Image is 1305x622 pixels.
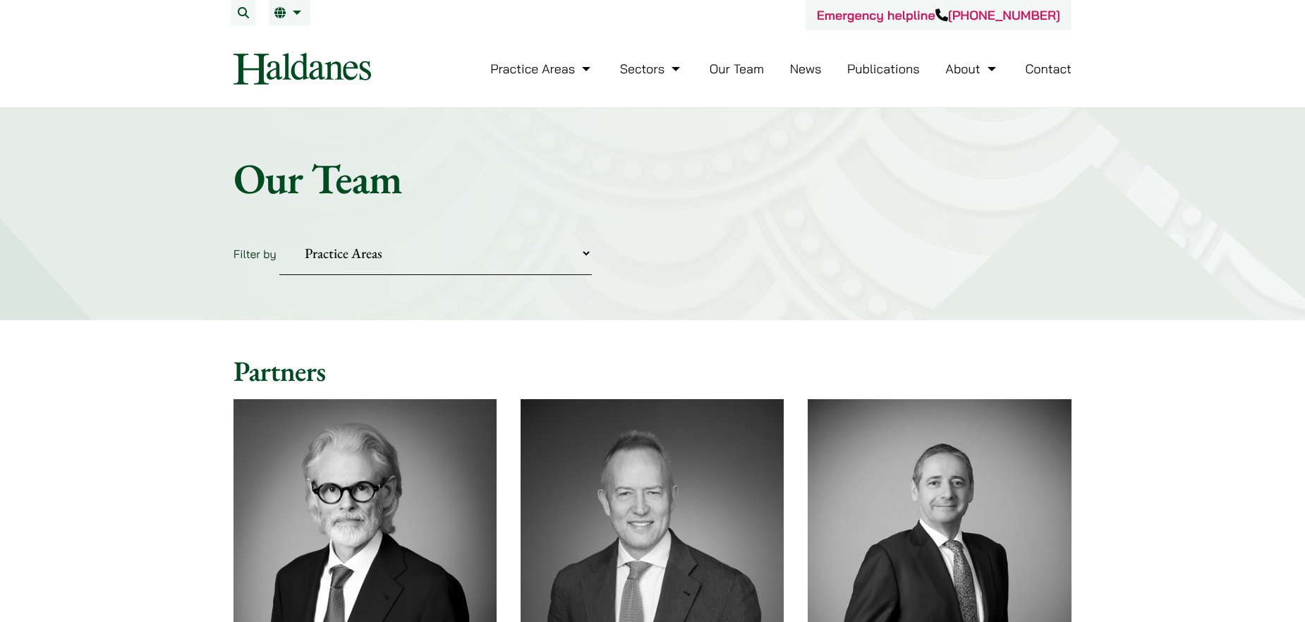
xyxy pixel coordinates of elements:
label: Filter by [233,247,277,261]
h2: Partners [233,354,1072,388]
a: EN [274,7,305,18]
a: Practice Areas [490,61,594,77]
a: Publications [847,61,920,77]
a: Sectors [620,61,684,77]
a: Our Team [710,61,764,77]
a: Contact [1025,61,1072,77]
a: About [945,61,999,77]
a: News [790,61,822,77]
h1: Our Team [233,153,1072,204]
a: Emergency helpline[PHONE_NUMBER] [817,7,1060,23]
img: Logo of Haldanes [233,53,371,85]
